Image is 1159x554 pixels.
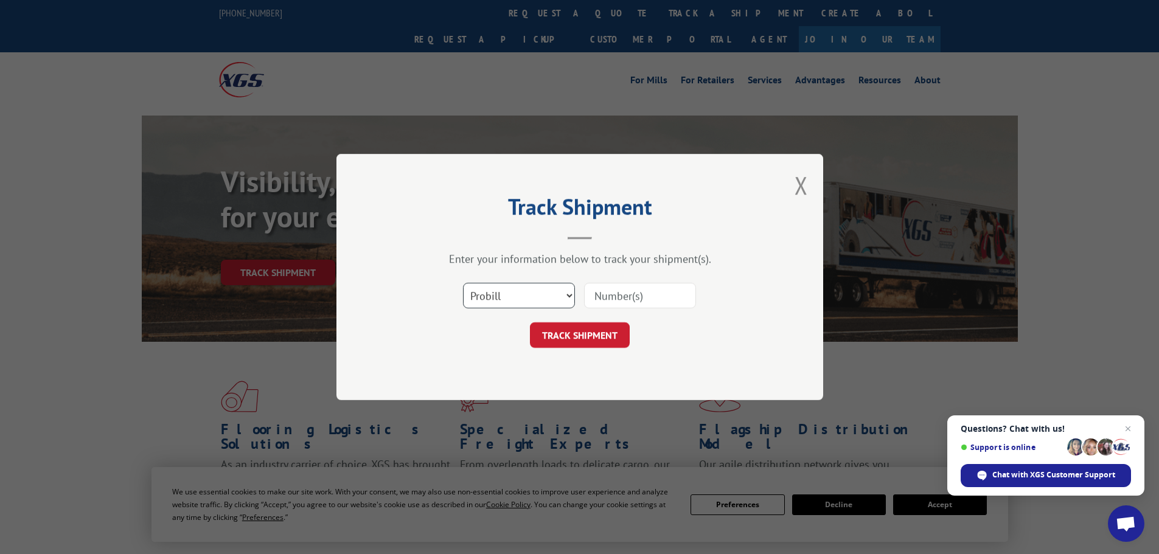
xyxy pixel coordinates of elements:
[961,443,1063,452] span: Support is online
[992,469,1115,480] span: Chat with XGS Customer Support
[961,424,1131,434] span: Questions? Chat with us!
[530,322,630,348] button: TRACK SHIPMENT
[795,169,808,201] button: Close modal
[397,198,762,221] h2: Track Shipment
[584,283,696,308] input: Number(s)
[1108,505,1144,542] div: Open chat
[397,252,762,266] div: Enter your information below to track your shipment(s).
[961,464,1131,487] div: Chat with XGS Customer Support
[1121,421,1135,436] span: Close chat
